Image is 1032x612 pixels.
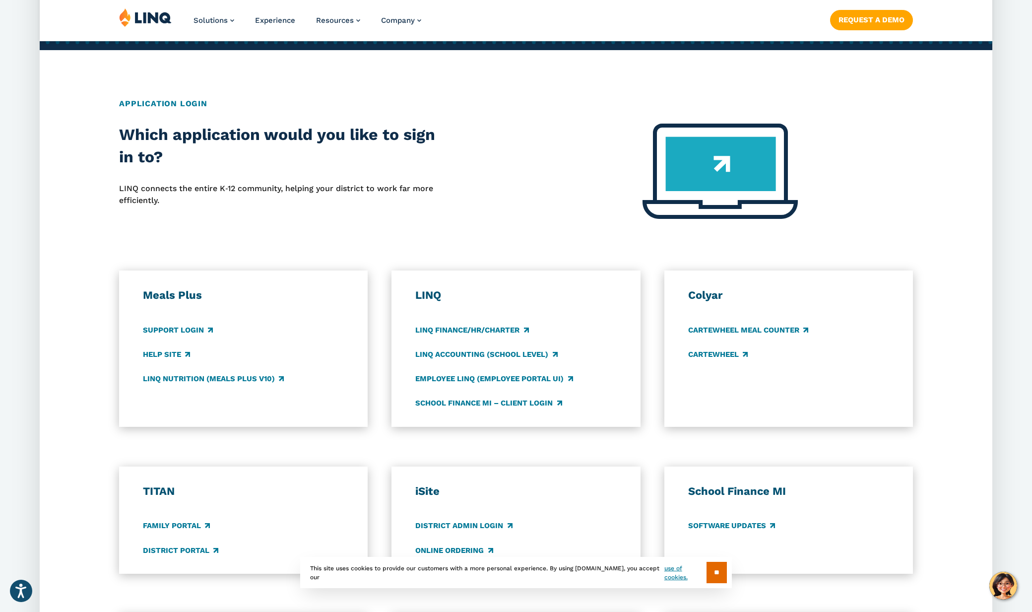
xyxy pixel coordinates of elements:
a: LINQ Accounting (school level) [415,349,557,360]
a: Solutions [193,16,234,25]
img: LINQ | K‑12 Software [119,8,172,27]
a: Help Site [143,349,190,360]
a: use of cookies. [664,564,707,582]
a: LINQ Nutrition (Meals Plus v10) [143,373,284,384]
a: Company [381,16,421,25]
div: This site uses cookies to provide our customers with a more personal experience. By using [DOMAIN... [300,557,732,588]
a: CARTEWHEEL Meal Counter [688,325,808,336]
span: Resources [316,16,354,25]
a: Request a Demo [830,10,913,30]
a: LINQ Finance/HR/Charter [415,325,528,336]
button: Hello, have a question? Let’s chat. [989,572,1017,600]
a: District Admin Login [415,521,512,532]
h2: Which application would you like to sign in to? [119,124,436,169]
a: Resources [316,16,360,25]
a: Support Login [143,325,213,336]
a: Employee LINQ (Employee Portal UI) [415,373,573,384]
h3: iSite [415,484,616,498]
a: District Portal [143,545,218,556]
a: CARTEWHEEL [688,349,748,360]
h3: School Finance MI [688,484,889,498]
a: Family Portal [143,521,210,532]
p: LINQ connects the entire K‑12 community, helping your district to work far more efficiently. [119,183,436,207]
a: Online Ordering [415,545,493,556]
h3: TITAN [143,484,344,498]
h3: Colyar [688,288,889,302]
nav: Button Navigation [830,8,913,30]
nav: Primary Navigation [193,8,421,41]
h3: LINQ [415,288,616,302]
h3: Meals Plus [143,288,344,302]
a: Experience [255,16,295,25]
span: Company [381,16,415,25]
a: Software Updates [688,521,775,532]
a: School Finance MI – Client Login [415,398,562,408]
span: Solutions [193,16,228,25]
h2: Application Login [119,98,913,110]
